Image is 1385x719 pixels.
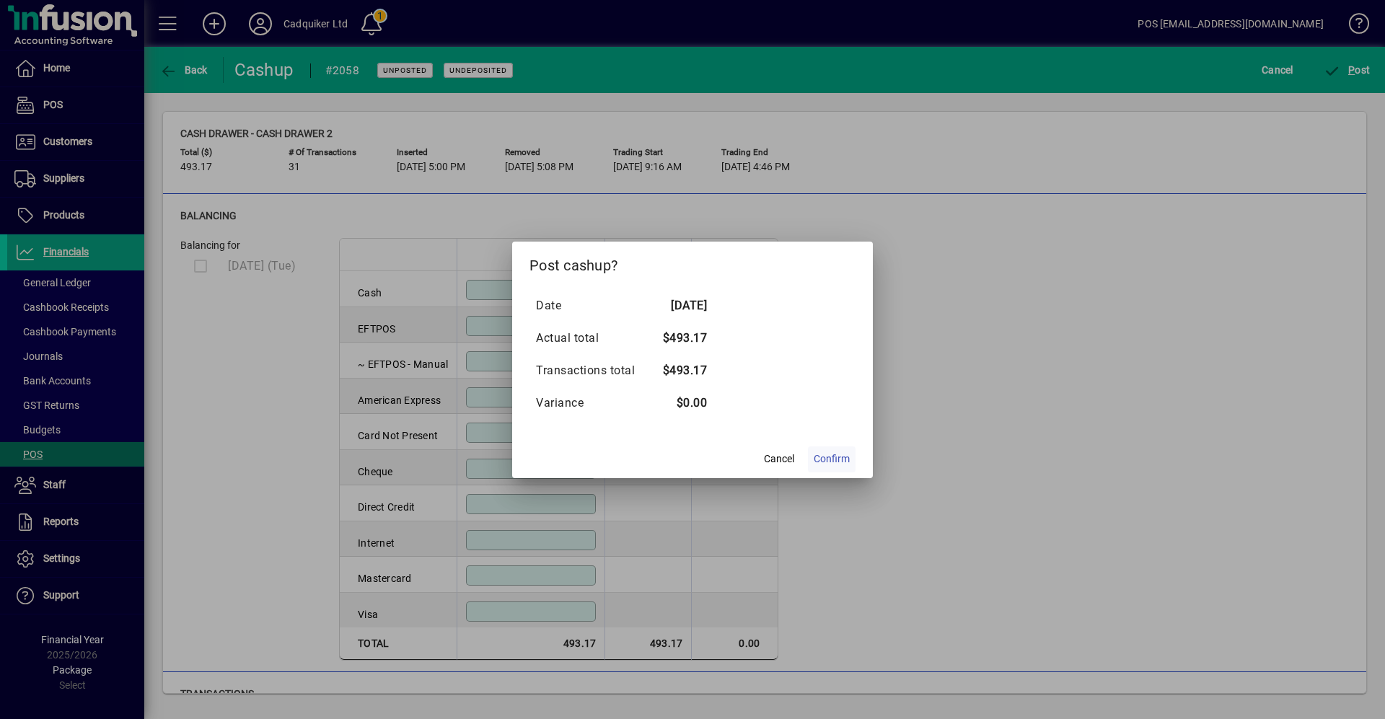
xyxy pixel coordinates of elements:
h2: Post cashup? [512,242,873,283]
button: Cancel [756,446,802,472]
span: Cancel [764,451,794,467]
td: Transactions total [535,355,649,387]
span: Confirm [814,451,850,467]
td: Actual total [535,322,649,355]
td: $493.17 [649,355,707,387]
td: $0.00 [649,387,707,420]
td: $493.17 [649,322,707,355]
button: Confirm [808,446,856,472]
td: [DATE] [649,290,707,322]
td: Variance [535,387,649,420]
td: Date [535,290,649,322]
